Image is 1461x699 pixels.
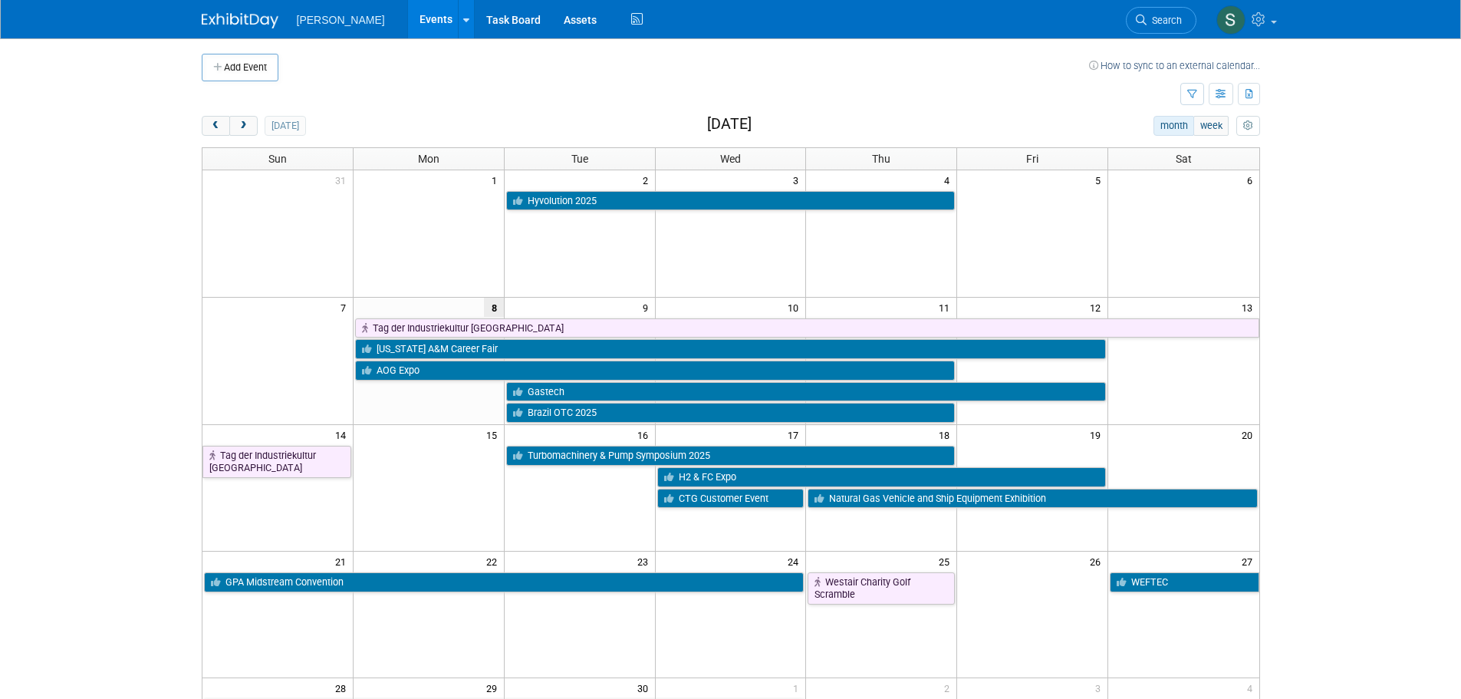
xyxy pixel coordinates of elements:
[202,446,351,477] a: Tag der Industriekultur [GEOGRAPHIC_DATA]
[937,425,956,444] span: 18
[872,153,890,165] span: Thu
[1153,116,1194,136] button: month
[1240,425,1259,444] span: 20
[636,425,655,444] span: 16
[490,170,504,190] span: 1
[943,170,956,190] span: 4
[571,153,588,165] span: Tue
[485,552,504,571] span: 22
[506,382,1106,402] a: Gastech
[506,403,956,423] a: Brazil OTC 2025
[202,54,278,81] button: Add Event
[1243,121,1253,131] i: Personalize Calendar
[786,298,805,317] span: 10
[791,678,805,697] span: 1
[1089,60,1260,71] a: How to sync to an external calendar...
[202,116,230,136] button: prev
[1240,552,1259,571] span: 27
[355,318,1259,338] a: Tag der Industriekultur [GEOGRAPHIC_DATA]
[943,678,956,697] span: 2
[355,339,1106,359] a: [US_STATE] A&M Career Fair
[1126,7,1196,34] a: Search
[1088,298,1107,317] span: 12
[1088,425,1107,444] span: 19
[334,170,353,190] span: 31
[334,425,353,444] span: 14
[720,153,741,165] span: Wed
[334,678,353,697] span: 28
[334,552,353,571] span: 21
[297,14,385,26] span: [PERSON_NAME]
[1245,678,1259,697] span: 4
[339,298,353,317] span: 7
[268,153,287,165] span: Sun
[485,425,504,444] span: 15
[808,489,1257,509] a: Natural Gas Vehicle and Ship Equipment Exhibition
[1216,5,1245,35] img: Skye Tuinei
[1147,15,1182,26] span: Search
[636,678,655,697] span: 30
[1094,678,1107,697] span: 3
[1193,116,1229,136] button: week
[937,552,956,571] span: 25
[1026,153,1038,165] span: Fri
[485,678,504,697] span: 29
[786,425,805,444] span: 17
[657,467,1107,487] a: H2 & FC Expo
[1088,552,1107,571] span: 26
[1236,116,1259,136] button: myCustomButton
[1240,298,1259,317] span: 13
[506,446,956,466] a: Turbomachinery & Pump Symposium 2025
[1176,153,1192,165] span: Sat
[1110,572,1259,592] a: WEFTEC
[707,116,752,133] h2: [DATE]
[1245,170,1259,190] span: 6
[418,153,439,165] span: Mon
[506,191,956,211] a: Hyvolution 2025
[808,572,955,604] a: Westair Charity Golf Scramble
[641,298,655,317] span: 9
[265,116,305,136] button: [DATE]
[641,170,655,190] span: 2
[791,170,805,190] span: 3
[229,116,258,136] button: next
[1094,170,1107,190] span: 5
[202,13,278,28] img: ExhibitDay
[636,552,655,571] span: 23
[657,489,805,509] a: CTG Customer Event
[937,298,956,317] span: 11
[484,298,504,317] span: 8
[204,572,805,592] a: GPA Midstream Convention
[355,361,955,381] a: AOG Expo
[786,552,805,571] span: 24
